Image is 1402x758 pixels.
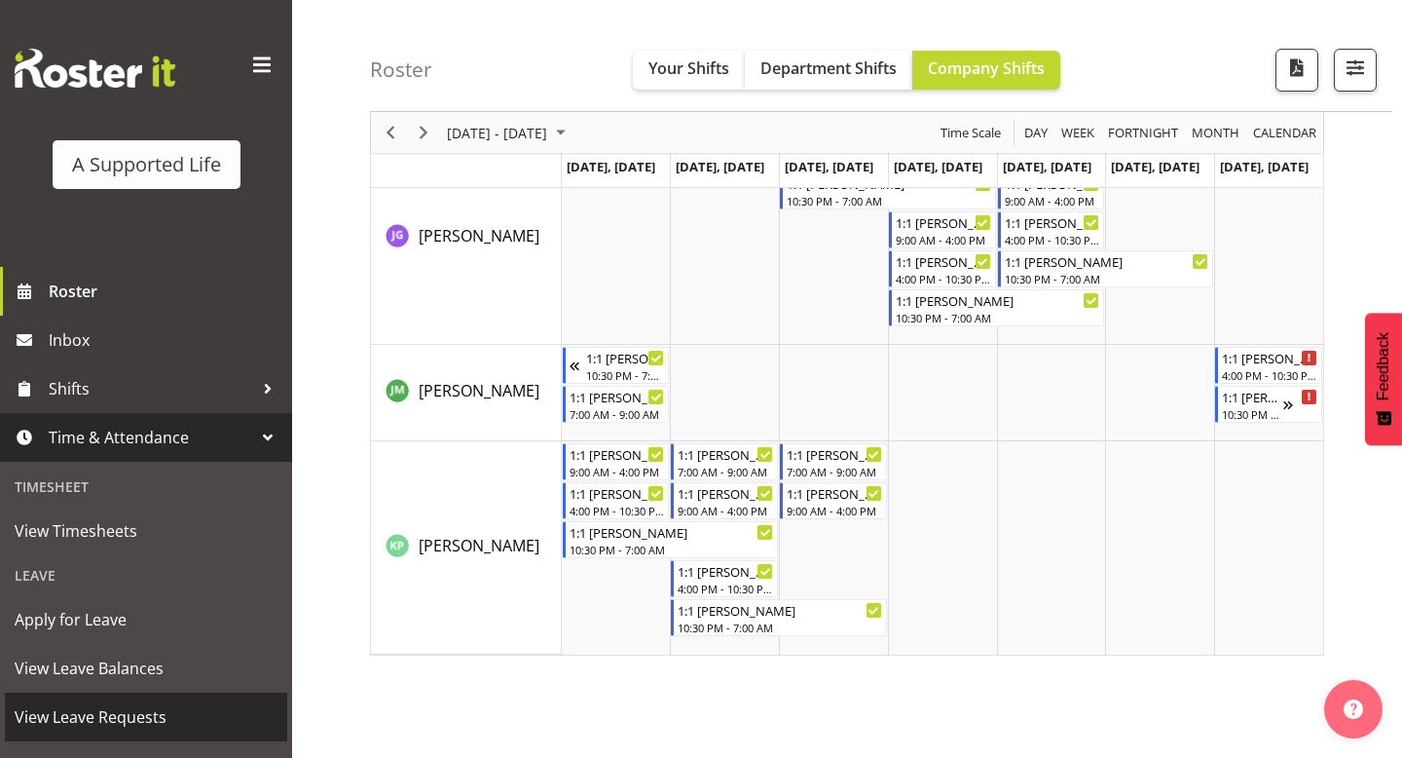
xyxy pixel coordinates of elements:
div: 1:1 [PERSON_NAME] [787,483,882,503]
div: Karen Powell"s event - 1:1 Miranda Begin From Tuesday, September 9, 2025 at 4:00:00 PM GMT+12:00 ... [671,560,778,597]
div: 10:30 PM - 7:00 AM [678,620,882,635]
div: 1:1 [PERSON_NAME] [678,483,773,503]
span: Fortnight [1106,121,1180,145]
div: Jackie Green"s event - 1:1 Miranda Begin From Friday, September 12, 2025 at 10:30:00 PM GMT+12:00... [998,250,1214,287]
td: Jasmine McCracken resource [371,345,562,441]
div: 1:1 [PERSON_NAME] [896,251,991,271]
button: Feedback - Show survey [1365,313,1402,445]
span: [PERSON_NAME] [419,225,539,246]
div: 4:00 PM - 10:30 PM [570,503,665,518]
img: help-xxl-2.png [1344,700,1363,719]
button: Your Shifts [633,51,745,90]
div: Jackie Green"s event - 1:1 Miranda Begin From Friday, September 12, 2025 at 9:00:00 AM GMT+12:00 ... [998,172,1105,209]
table: Timeline Week of September 13, 2025 [562,73,1323,655]
div: 1:1 [PERSON_NAME] [896,290,1100,310]
span: Week [1059,121,1096,145]
div: 7:00 AM - 9:00 AM [678,464,773,479]
div: 9:00 AM - 4:00 PM [570,464,665,479]
div: 9:00 AM - 4:00 PM [678,503,773,518]
img: Rosterit website logo [15,49,175,88]
div: 10:30 PM - 7:00 AM [787,193,991,208]
button: Filter Shifts [1334,49,1377,92]
div: Jasmine McCracken"s event - 1:1 Miranda Begin From Sunday, September 14, 2025 at 4:00:00 PM GMT+1... [1215,347,1322,384]
div: 7:00 AM - 9:00 AM [570,406,665,422]
div: 9:00 AM - 4:00 PM [787,503,882,518]
div: Karen Powell"s event - 1:1 Miranda Begin From Wednesday, September 10, 2025 at 7:00:00 AM GMT+12:... [780,443,887,480]
div: 1:1 [PERSON_NAME] [896,212,991,232]
div: Karen Powell"s event - 1:1 Miranda Begin From Wednesday, September 10, 2025 at 9:00:00 AM GMT+12:... [780,482,887,519]
span: Shifts [49,374,253,403]
a: View Timesheets [5,507,287,555]
span: View Leave Balances [15,654,277,683]
div: 1:1 [PERSON_NAME] [570,444,665,464]
span: [DATE], [DATE] [1003,158,1091,175]
div: 9:00 AM - 4:00 PM [896,232,991,247]
button: Month [1250,121,1320,145]
span: Your Shifts [648,57,729,79]
div: 10:30 PM - 7:00 AM [1005,271,1209,286]
span: Time & Attendance [49,423,253,452]
button: Timeline Month [1189,121,1243,145]
button: Download a PDF of the roster according to the set date range. [1275,49,1318,92]
div: Jackie Green"s event - 1:1 Miranda Begin From Wednesday, September 10, 2025 at 10:30:00 PM GMT+12... [780,172,996,209]
div: Karen Powell"s event - 1:1 Miranda Begin From Monday, September 8, 2025 at 9:00:00 AM GMT+12:00 E... [563,443,670,480]
span: [DATE], [DATE] [567,158,655,175]
span: Month [1190,121,1241,145]
div: 1:1 [PERSON_NAME] [1222,348,1317,367]
span: Time Scale [939,121,1003,145]
div: Next [407,112,440,153]
div: 1:1 [PERSON_NAME] [678,561,773,581]
div: Jackie Green"s event - 1:1 Miranda Begin From Thursday, September 11, 2025 at 4:00:00 PM GMT+12:0... [889,250,996,287]
div: 10:30 PM - 7:00 AM [1222,406,1283,422]
span: Day [1022,121,1050,145]
button: Company Shifts [912,51,1060,90]
div: Timesheet [5,467,287,507]
div: 1:1 [PERSON_NAME] [570,522,774,542]
a: [PERSON_NAME] [419,379,539,402]
div: A Supported Life [72,150,221,179]
span: calendar [1251,121,1318,145]
div: 1:1 [PERSON_NAME] [678,444,773,464]
div: 1:1 [PERSON_NAME] [1222,387,1283,406]
a: View Leave Balances [5,644,287,693]
div: 4:00 PM - 10:30 PM [1005,232,1100,247]
span: Apply for Leave [15,605,277,634]
span: [DATE], [DATE] [785,158,873,175]
h4: Roster [370,58,432,81]
span: Department Shifts [760,57,897,79]
span: Roster [49,277,282,306]
div: Previous [374,112,407,153]
div: 1:1 [PERSON_NAME] [570,483,665,503]
span: [DATE], [DATE] [1111,158,1199,175]
div: Jasmine McCracken"s event - 1:1 Miranda Begin From Monday, September 8, 2025 at 7:00:00 AM GMT+12... [563,386,670,423]
a: [PERSON_NAME] [419,534,539,557]
button: Department Shifts [745,51,912,90]
div: 1:1 [PERSON_NAME] [570,387,665,406]
div: Karen Powell"s event - 1:1 Miranda Begin From Tuesday, September 9, 2025 at 7:00:00 AM GMT+12:00 ... [671,443,778,480]
span: [DATE], [DATE] [1220,158,1309,175]
div: 4:00 PM - 10:30 PM [678,581,773,596]
div: Karen Powell"s event - 1:1 Miranda Begin From Tuesday, September 9, 2025 at 9:00:00 AM GMT+12:00 ... [671,482,778,519]
div: 4:00 PM - 10:30 PM [1222,367,1317,383]
div: 10:30 PM - 7:00 AM [586,367,665,383]
div: Leave [5,555,287,595]
div: 1:1 [PERSON_NAME] [586,348,665,367]
button: Previous [378,121,404,145]
div: 4:00 PM - 10:30 PM [896,271,991,286]
div: 10:30 PM - 7:00 AM [896,310,1100,325]
div: 1:1 [PERSON_NAME] [678,600,882,620]
a: View Leave Requests [5,693,287,741]
div: 7:00 AM - 9:00 AM [787,464,882,479]
div: 1:1 [PERSON_NAME] [1005,212,1100,232]
div: Jackie Green"s event - 1:1 Miranda Begin From Friday, September 12, 2025 at 4:00:00 PM GMT+12:00 ... [998,211,1105,248]
span: [DATE], [DATE] [894,158,982,175]
div: Karen Powell"s event - 1:1 Miranda Begin From Tuesday, September 9, 2025 at 10:30:00 PM GMT+12:00... [671,599,887,636]
button: Fortnight [1105,121,1182,145]
span: View Leave Requests [15,702,277,732]
span: Inbox [49,325,282,355]
td: Jackie Green resource [371,132,562,345]
div: Karen Powell"s event - 1:1 Miranda Begin From Monday, September 8, 2025 at 10:30:00 PM GMT+12:00 ... [563,521,779,558]
button: Timeline Day [1021,121,1051,145]
td: Karen Powell resource [371,441,562,655]
div: Jasmine McCracken"s event - 1:1 Miranda Begin From Sunday, September 14, 2025 at 10:30:00 PM GMT+... [1215,386,1322,423]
